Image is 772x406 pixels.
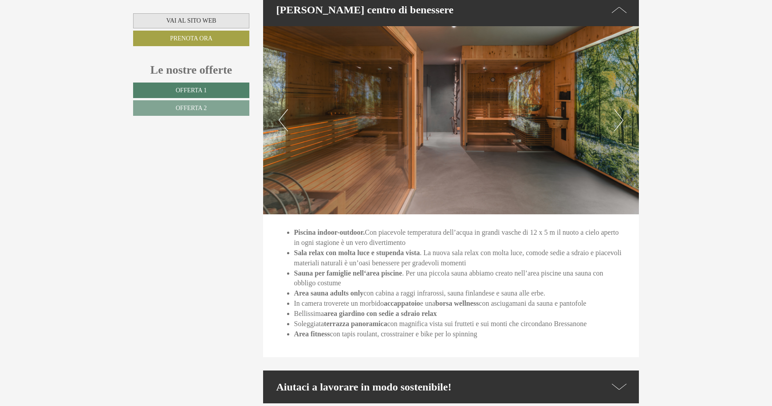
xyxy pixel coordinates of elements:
[133,62,249,78] div: Le nostre offerte
[294,248,626,268] li: . La nuova sala relax con molta luce, comode sedie a sdraio e piacevoli materiali naturali è un’o...
[176,87,207,94] span: Offerta 1
[279,109,288,131] button: Previous
[133,31,249,46] a: Prenota ora
[324,310,437,317] strong: area giardino con sedie a sdraio relax
[614,109,623,131] button: Next
[294,289,329,297] strong: Area sauna
[176,105,207,111] span: Offerta 2
[294,309,626,319] li: Bellissima
[133,13,249,28] a: Vai al sito web
[294,249,420,256] strong: Sala relax con molta luce e stupenda vista
[294,329,626,339] li: con tapis roulant, crosstrainer e bike per lo spinning
[294,299,626,309] li: In camera troverete un morbido e una con asciugamani da sauna e pantofole
[435,300,479,307] strong: borsa wellness
[294,268,626,289] li: . Per una piccola sauna abbiamo creato nell’area piscine una sauna con obbligo costume
[294,319,626,329] li: Soleggiata con magnifica vista sui frutteti e sui monti che circondano Bressanone
[324,320,387,327] strong: terrazza panoramica
[294,229,365,236] strong: Piscina indoor-outdoor.
[294,288,626,299] li: con cabina a raggi infrarossi, sauna finlandese e sauna alle erbe.
[384,300,420,307] strong: accappatoio
[263,371,639,403] div: Aiutaci a lavorare in modo sostenibile!
[330,289,363,297] strong: adults only
[294,228,626,248] li: Con piacevole temperatura dell’acqua in grandi vasche di 12 x 5 m il nuoto a cielo aperto in ogni...
[294,269,402,277] strong: Sauna per famiglie nell‘area piscine
[294,330,330,338] strong: Area fitness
